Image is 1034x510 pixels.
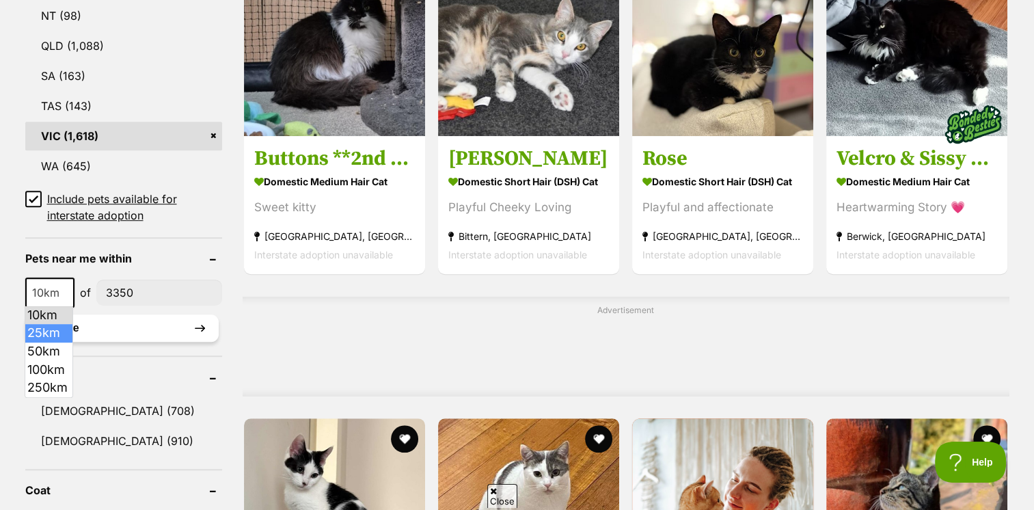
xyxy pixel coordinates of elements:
a: [DEMOGRAPHIC_DATA] (708) [25,397,223,425]
div: Playful Cheeky Loving [448,199,609,217]
span: Close [487,484,517,508]
a: TAS (143) [25,92,223,120]
li: 25km [25,324,72,343]
strong: [GEOGRAPHIC_DATA], [GEOGRAPHIC_DATA] [642,228,803,246]
div: Playful and affectionate [642,199,803,217]
li: 100km [25,361,72,379]
a: [DEMOGRAPHIC_DATA] (910) [25,427,223,455]
strong: Domestic Short Hair (DSH) Cat [642,172,803,192]
a: SA (163) [25,62,223,90]
strong: Bittern, [GEOGRAPHIC_DATA] [448,228,609,246]
button: favourite [974,425,1001,453]
iframe: Help Scout Beacon - Open [935,442,1007,483]
h3: Buttons **2nd Chance Cat Rescue** [254,146,415,172]
img: bonded besties [940,91,1008,159]
h3: Rose [642,146,803,172]
a: Velcro & Sissy 🌹🌹 Domestic Medium Hair Cat Heartwarming Story 💗 Berwick, [GEOGRAPHIC_DATA] Inters... [826,136,1007,275]
span: 10km [27,283,73,302]
span: of [80,284,91,301]
a: Rose Domestic Short Hair (DSH) Cat Playful and affectionate [GEOGRAPHIC_DATA], [GEOGRAPHIC_DATA] ... [632,136,813,275]
header: Coat [25,484,223,496]
button: favourite [585,425,612,453]
a: Include pets available for interstate adoption [25,191,223,224]
strong: Berwick, [GEOGRAPHIC_DATA] [836,228,997,246]
strong: Domestic Medium Hair Cat [836,172,997,192]
strong: Domestic Medium Hair Cat [254,172,415,192]
h3: Velcro & Sissy 🌹🌹 [836,146,997,172]
span: Interstate adoption unavailable [254,250,393,261]
li: 10km [25,306,72,325]
h3: [PERSON_NAME] [448,146,609,172]
a: WA (645) [25,152,223,180]
li: 250km [25,379,72,397]
span: 10km [25,278,74,308]
strong: [GEOGRAPHIC_DATA], [GEOGRAPHIC_DATA] [254,228,415,246]
span: Interstate adoption unavailable [642,250,781,261]
button: Update [25,314,219,342]
button: favourite [391,425,418,453]
span: Interstate adoption unavailable [448,250,587,261]
strong: Domestic Short Hair (DSH) Cat [448,172,609,192]
div: Heartwarming Story 💗 [836,199,997,217]
div: Sweet kitty [254,199,415,217]
header: Pets near me within [25,252,223,265]
header: Gender [25,371,223,383]
input: postcode [96,280,223,306]
div: Advertisement [243,297,1009,397]
span: Interstate adoption unavailable [836,250,975,261]
a: [PERSON_NAME] Domestic Short Hair (DSH) Cat Playful Cheeky Loving Bittern, [GEOGRAPHIC_DATA] Inte... [438,136,619,275]
a: VIC (1,618) [25,122,223,150]
a: QLD (1,088) [25,31,223,60]
a: Buttons **2nd Chance Cat Rescue** Domestic Medium Hair Cat Sweet kitty [GEOGRAPHIC_DATA], [GEOGRA... [244,136,425,275]
li: 50km [25,343,72,361]
a: NT (98) [25,1,223,30]
span: Include pets available for interstate adoption [47,191,223,224]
